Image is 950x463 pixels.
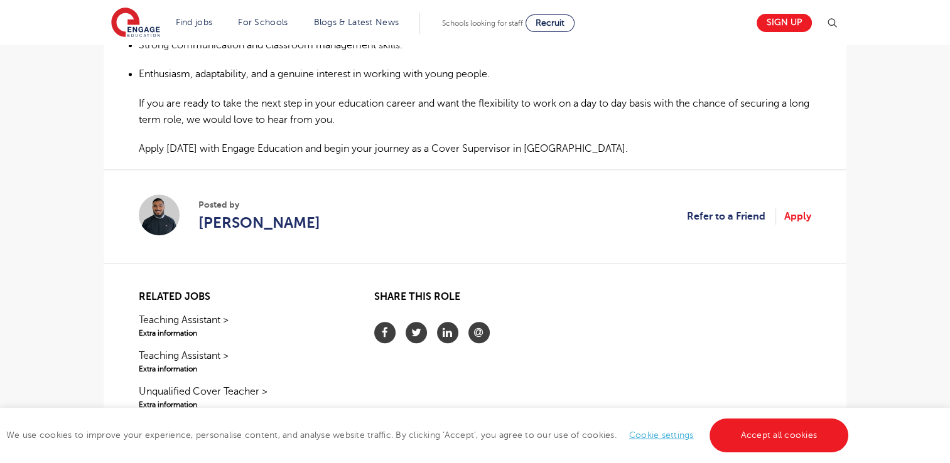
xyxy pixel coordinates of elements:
[757,14,812,32] a: Sign up
[111,8,160,39] img: Engage Education
[139,363,340,375] span: Extra information
[629,430,694,440] a: Cookie settings
[198,198,320,211] span: Posted by
[139,327,340,339] span: Extra information
[139,312,340,339] a: Teaching Assistant >Extra information
[442,19,523,28] span: Schools looking for staff
[314,18,399,27] a: Blogs & Latest News
[526,14,575,32] a: Recruit
[139,66,811,82] p: Enthusiasm, adaptability, and a genuine interest in working with young people.
[374,291,576,309] h2: Share this role
[139,384,340,410] a: Unqualified Cover Teacher >Extra information
[139,95,811,129] p: If you are ready to take the next step in your education career and want the flexibility to work ...
[784,208,811,225] a: Apply
[139,399,340,410] span: Extra information
[710,418,849,452] a: Accept all cookies
[139,291,340,303] h2: Related jobs
[238,18,288,27] a: For Schools
[176,18,213,27] a: Find jobs
[536,18,564,28] span: Recruit
[198,211,320,234] a: [PERSON_NAME]
[139,141,811,157] p: Apply [DATE] with Engage Education and begin your journey as a Cover Supervisor in [GEOGRAPHIC_DA...
[139,348,340,375] a: Teaching Assistant >Extra information
[687,208,776,225] a: Refer to a Friend
[6,430,851,440] span: We use cookies to improve your experience, personalise content, and analyse website traffic. By c...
